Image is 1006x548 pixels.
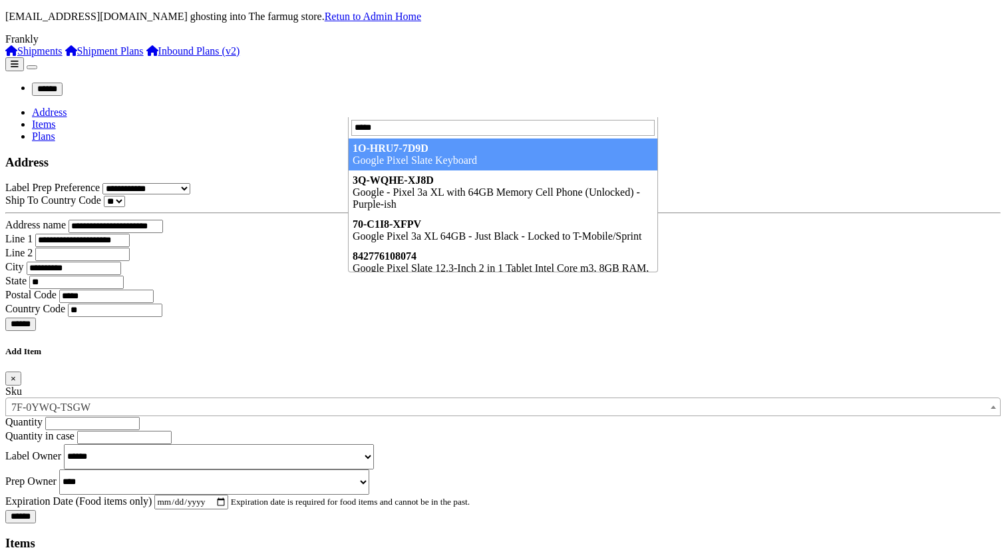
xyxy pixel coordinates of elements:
[5,303,65,314] label: Country Code
[5,45,63,57] a: Shipments
[353,174,434,186] strong: 3Q-WQHE-XJ8D
[349,246,657,290] li: Google Pixel Slate 12.3-Inch 2 in 1 Tablet Intel Core m3, 8GB RAM, 64GB, Aspect Ratio 3:2
[65,45,144,57] a: Shipment Plans
[353,186,653,210] div: Google - Pixel 3a XL with 64GB Memory Cell Phone (Unlocked) - Purple-ish
[146,45,240,57] a: Inbound Plans (v2)
[5,233,33,244] label: Line 1
[5,155,1001,170] h3: Address
[5,386,22,397] label: Sku
[5,11,1001,23] p: [EMAIL_ADDRESS][DOMAIN_NAME] ghosting into The farmug store.
[353,230,653,242] div: Google Pixel 3a XL 64GB - Just Black - Locked to T-Mobile/Sprint
[5,346,1001,357] h5: Add Item
[5,495,152,507] label: Expiration Date (Food items only)
[231,497,470,507] small: Expiration date is required for food items and cannot be in the past.
[349,138,657,170] li: Google Pixel Slate Keyboard
[6,398,1000,417] span: Pro Sanitize Hand Sanitizer, 8 oz Bottles, 1 Carton, 12 bottles each Carton
[5,430,75,441] label: Quantity in case
[27,65,37,69] button: Toggle navigation
[353,250,417,262] strong: 842776108074
[5,182,100,193] label: Label Prep Preference
[351,120,655,136] input: Search
[5,247,33,258] label: Line 2
[11,374,16,384] span: ×
[5,449,61,461] label: Label Owner
[5,398,1001,416] span: Pro Sanitize Hand Sanitizer, 8 oz Bottles, 1 Carton, 12 bottles each Carton
[5,219,66,230] label: Address name
[5,289,57,300] label: Postal Code
[32,107,67,118] a: Address
[5,372,21,386] button: Close
[5,194,101,206] label: Ship To Country Code
[349,214,657,246] li: Google Pixel 3a XL 64GB - Just Black - Locked to T-Mobile/Sprint
[353,154,653,166] div: Google Pixel Slate Keyboard
[353,142,428,154] strong: 1O-HRU7-7D9D
[353,262,653,286] div: Google Pixel Slate 12.3-Inch 2 in 1 Tablet Intel Core m3, 8GB RAM, 64GB, Aspect Ratio 3:2
[5,33,1001,45] div: Frankly
[353,218,421,230] strong: 70-C1I8-XFPV
[5,261,24,272] label: City
[5,416,43,427] label: Quantity
[32,119,56,130] a: Items
[32,131,55,142] a: Plans
[349,170,657,214] li: Google - Pixel 3a XL with 64GB Memory Cell Phone (Unlocked) - Purple-ish
[325,11,421,22] a: Retun to Admin Home
[5,275,27,286] label: State
[5,475,57,486] label: Prep Owner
